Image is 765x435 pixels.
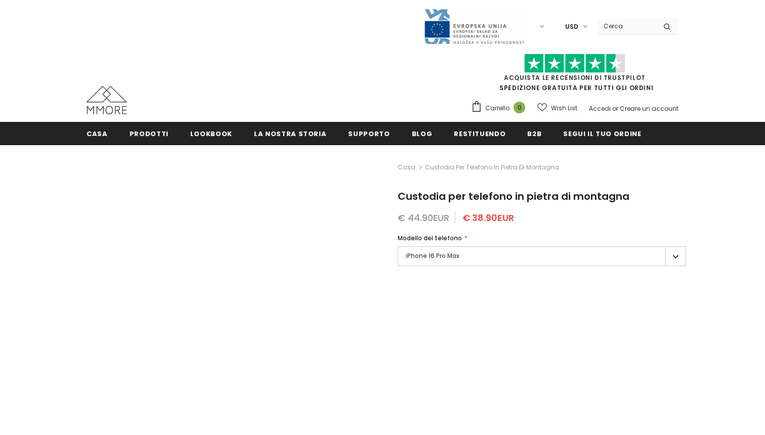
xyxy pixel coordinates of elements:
span: SPEDIZIONE GRATUITA PER TUTTI GLI ORDINI [471,58,678,92]
a: Accedi [589,104,611,113]
a: Segui il tuo ordine [563,122,641,145]
a: Casa [87,122,108,145]
a: Casa [398,161,415,173]
span: Segui il tuo ordine [563,129,641,139]
a: Restituendo [454,122,505,145]
span: or [612,104,618,113]
span: € 44.90EUR [398,211,449,224]
span: La nostra storia [254,129,326,139]
a: Creare un account [620,104,678,113]
a: Lookbook [190,122,232,145]
a: Wish List [537,99,577,117]
span: Lookbook [190,129,232,139]
span: B2B [527,129,541,139]
span: 0 [514,102,525,113]
span: Custodia per telefono in pietra di montagna [425,161,559,173]
img: Casi MMORE [87,86,127,114]
span: Blog [412,129,433,139]
a: Prodotti [130,122,168,145]
span: Casa [87,129,108,139]
a: B2B [527,122,541,145]
span: Restituendo [454,129,505,139]
a: supporto [348,122,390,145]
span: Custodia per telefono in pietra di montagna [398,189,629,203]
a: La nostra storia [254,122,326,145]
input: Search Site [598,19,656,33]
span: Carrello [485,103,509,113]
a: Blog [412,122,433,145]
span: USD [565,22,578,32]
img: Javni Razpis [423,8,525,45]
a: Javni Razpis [423,22,525,30]
img: Fidati di Pilot Stars [524,54,625,73]
span: Wish List [551,103,577,113]
span: Prodotti [130,129,168,139]
span: Modello del telefono [398,234,462,242]
a: Carrello 0 [471,101,530,116]
span: € 38.90EUR [462,211,514,224]
label: iPhone 16 Pro Max [398,246,686,266]
span: supporto [348,129,390,139]
a: Acquista le recensioni di TrustPilot [504,73,646,82]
